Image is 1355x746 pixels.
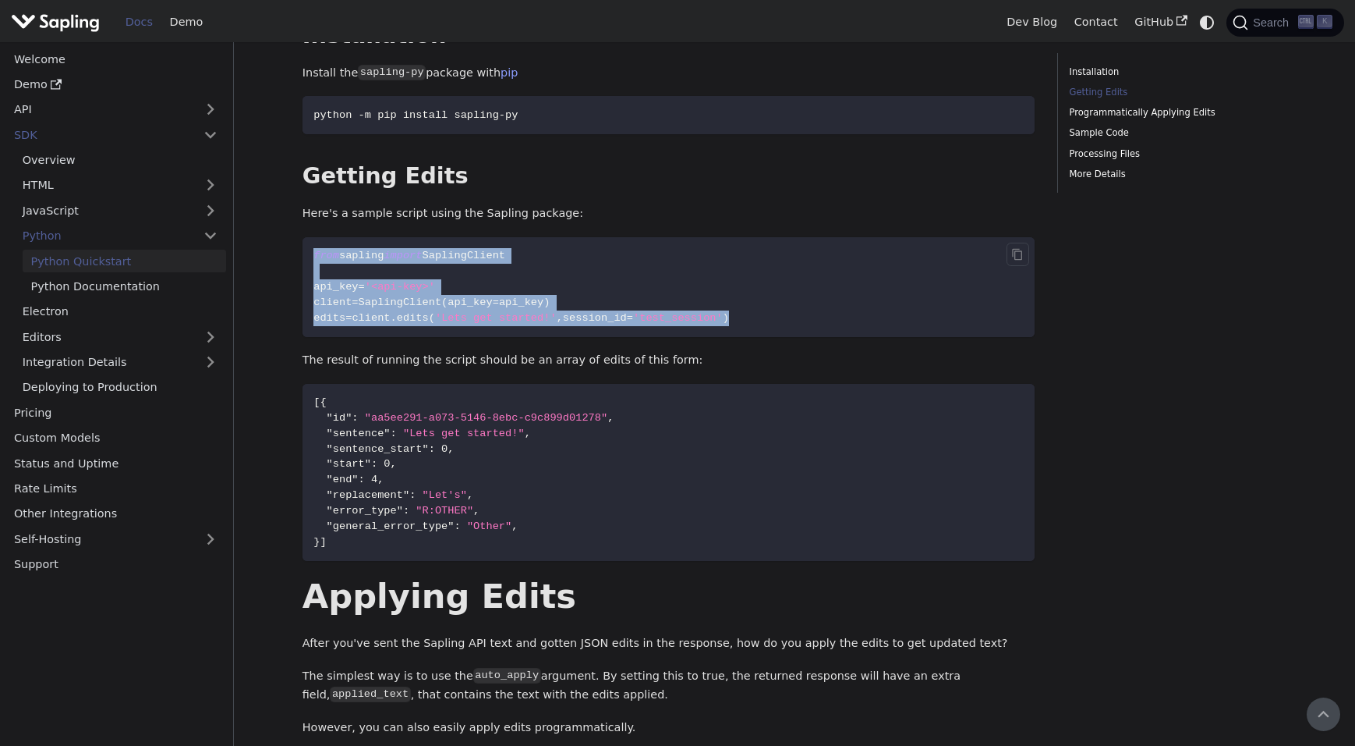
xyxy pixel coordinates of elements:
a: Welcome [5,48,226,70]
a: Other Integrations [5,503,226,525]
span: "end" [327,474,359,485]
span: "aa5ee291-a073-5146-8ebc-c9c899d01278" [365,412,607,424]
a: Docs [117,10,161,34]
span: session_id [563,312,627,324]
span: "sentence_start" [327,443,429,455]
button: Scroll back to top [1307,698,1340,731]
a: Demo [161,10,211,34]
span: , [391,458,397,470]
a: Editors [14,325,195,348]
button: Search (Ctrl+K) [1226,9,1343,37]
span: , [467,489,473,501]
a: SDK [5,123,195,146]
span: : [403,505,409,517]
a: Getting Edits [1070,85,1281,100]
h1: Applying Edits [302,575,1035,617]
span: "replacement" [327,489,410,501]
span: 0 [441,443,448,455]
span: sapling [339,250,384,261]
a: HTML [14,174,226,197]
span: , [473,505,479,517]
a: Integration Details [14,351,226,374]
img: Sapling.ai [11,11,100,34]
span: api_key [448,297,492,308]
a: Status and Uptime [5,452,226,474]
span: '<api-key>' [365,281,435,293]
p: Install the package with [302,64,1035,83]
span: : [352,412,358,424]
a: API [5,98,195,121]
a: Dev Blog [998,10,1065,34]
span: python -m pip install sapling-py [313,109,518,121]
a: Support [5,553,226,576]
span: edits [313,312,345,324]
span: 4 [371,474,377,485]
span: : [409,489,416,501]
span: = [359,281,365,293]
p: After you've sent the Sapling API text and gotten JSON edits in the response, how do you apply th... [302,634,1035,653]
code: applied_text [330,687,410,702]
span: : [454,520,460,532]
span: ( [441,297,448,308]
span: , [377,474,384,485]
p: Here's a sample script using the Sapling package: [302,204,1035,223]
span: : [359,474,365,485]
span: ) [723,312,729,324]
a: Python Documentation [23,275,226,298]
span: "error_type" [327,505,403,517]
span: { [320,396,326,408]
code: auto_apply [473,668,541,684]
p: The result of running the script should be an array of edits of this form: [302,351,1035,370]
span: : [429,443,435,455]
span: "id" [327,412,352,424]
span: } [313,536,320,548]
span: ) [543,297,550,308]
a: Programmatically Applying Edits [1070,105,1281,120]
code: sapling-py [358,65,426,80]
span: = [352,297,358,308]
span: edits [397,312,429,324]
a: Sapling.ai [11,11,105,34]
span: 0 [384,458,390,470]
span: = [493,297,499,308]
span: "Other" [467,520,511,532]
a: More Details [1070,167,1281,182]
button: Copy code to clipboard [1007,243,1030,266]
span: SaplingClient [359,297,442,308]
span: "general_error_type" [327,520,455,532]
a: Pricing [5,401,226,424]
span: , [511,520,518,532]
span: 'test_session' [633,312,723,324]
button: Expand sidebar category 'API' [195,98,226,121]
span: "R:OTHER" [416,505,473,517]
a: GitHub [1126,10,1195,34]
span: SaplingClient [423,250,506,261]
span: ] [320,536,326,548]
span: , [557,312,563,324]
span: : [371,458,377,470]
a: JavaScript [14,199,226,222]
a: Demo [5,73,226,96]
a: pip [501,66,518,79]
span: . [391,312,397,324]
span: , [448,443,454,455]
button: Switch between dark and light mode (currently system mode) [1196,11,1219,34]
span: : [391,428,397,439]
a: Python [14,225,226,247]
a: Custom Models [5,427,226,449]
span: = [345,312,352,324]
h2: Getting Edits [302,162,1035,190]
span: "start" [327,458,371,470]
a: Python Quickstart [23,250,226,272]
a: Deploying to Production [14,376,226,399]
button: Collapse sidebar category 'SDK' [195,123,226,146]
a: Electron [14,300,226,323]
a: Contact [1066,10,1127,34]
span: from [313,250,339,261]
span: , [525,428,531,439]
p: The simplest way is to use the argument. By setting this to true, the returned response will have... [302,667,1035,705]
span: ( [429,312,435,324]
span: "Let's" [423,489,467,501]
a: Processing Files [1070,147,1281,162]
span: = [627,312,633,324]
